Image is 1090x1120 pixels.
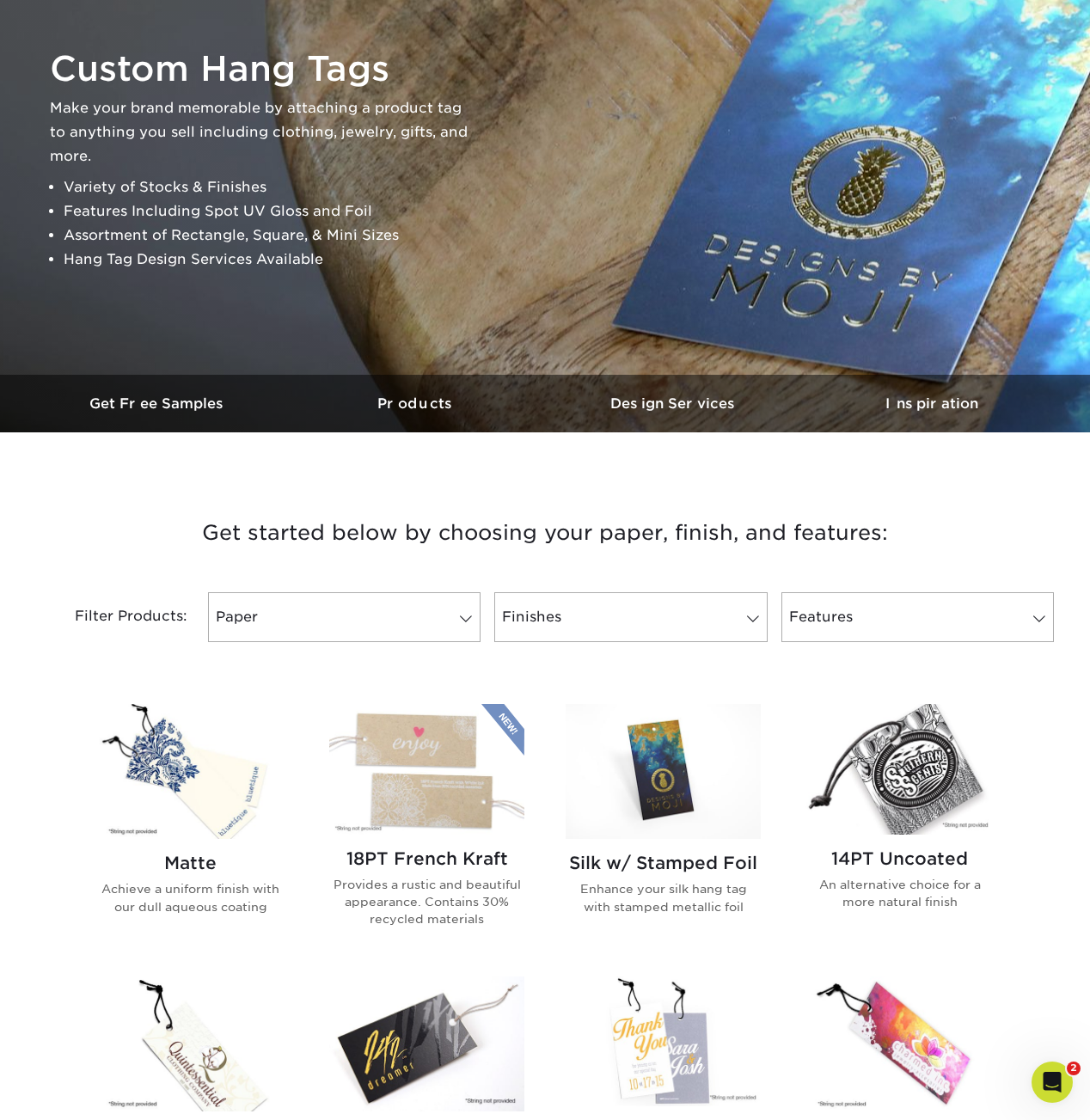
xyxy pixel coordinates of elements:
h2: Silk w/ Stamped Foil [566,853,761,873]
img: 18PT French Kraft Hang Tags [329,704,524,834]
li: Assortment of Rectangle, Square, & Mini Sizes [64,223,480,248]
img: 14PT Uncoated Hang Tags [802,704,997,834]
span: 2 [1067,1062,1081,1075]
img: Matte Hang Tags [93,704,288,839]
h1: Custom Hang Tags [50,48,480,89]
p: Achieve a uniform finish with our dull aqueous coating [93,880,288,915]
h2: 14PT Uncoated [802,848,997,869]
a: Inspiration [803,375,1061,432]
img: Glossy UV Coated Hang Tags [93,976,288,1111]
li: Hang Tag Design Services Available [64,248,480,272]
a: Products [287,375,545,432]
li: Features Including Spot UV Gloss and Foil [64,199,480,223]
img: Velvet Laminated Hang Tags [566,976,761,1106]
a: Matte Hang Tags Matte Achieve a uniform finish with our dull aqueous coating [93,704,288,956]
iframe: Intercom live chat [1032,1062,1073,1103]
iframe: Google Customer Reviews [4,1068,146,1114]
h2: 18PT French Kraft [329,848,524,869]
a: Paper [208,592,481,642]
li: Variety of Stocks & Finishes [64,175,480,199]
img: Spot UV Hang Tags [329,976,524,1111]
a: 14PT Uncoated Hang Tags 14PT Uncoated An alternative choice for a more natural finish [802,704,997,956]
h3: Design Services [545,395,803,412]
a: Get Free Samples [29,375,287,432]
a: Silk w/ Stamped Foil Hang Tags Silk w/ Stamped Foil Enhance your silk hang tag with stamped metal... [566,704,761,956]
a: 18PT French Kraft Hang Tags 18PT French Kraft Provides a rustic and beautiful appearance. Contain... [329,704,524,956]
h3: Inspiration [803,395,1061,412]
a: Design Services [545,375,803,432]
p: Enhance your silk hang tag with stamped metallic foil [566,880,761,915]
img: New Product [481,704,524,756]
div: Filter Products: [29,592,201,642]
img: Inline Foil Hang Tags [802,976,997,1111]
p: Make your brand memorable by attaching a product tag to anything you sell including clothing, jew... [50,96,480,168]
h2: Matte [93,853,288,873]
p: An alternative choice for a more natural finish [802,876,997,911]
img: Silk w/ Stamped Foil Hang Tags [566,704,761,839]
h3: Get Free Samples [29,395,287,412]
a: Features [781,592,1054,642]
h3: Products [287,395,545,412]
p: Provides a rustic and beautiful appearance. Contains 30% recycled materials [329,876,524,928]
h3: Get started below by choosing your paper, finish, and features: [42,494,1048,572]
a: Finishes [494,592,767,642]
